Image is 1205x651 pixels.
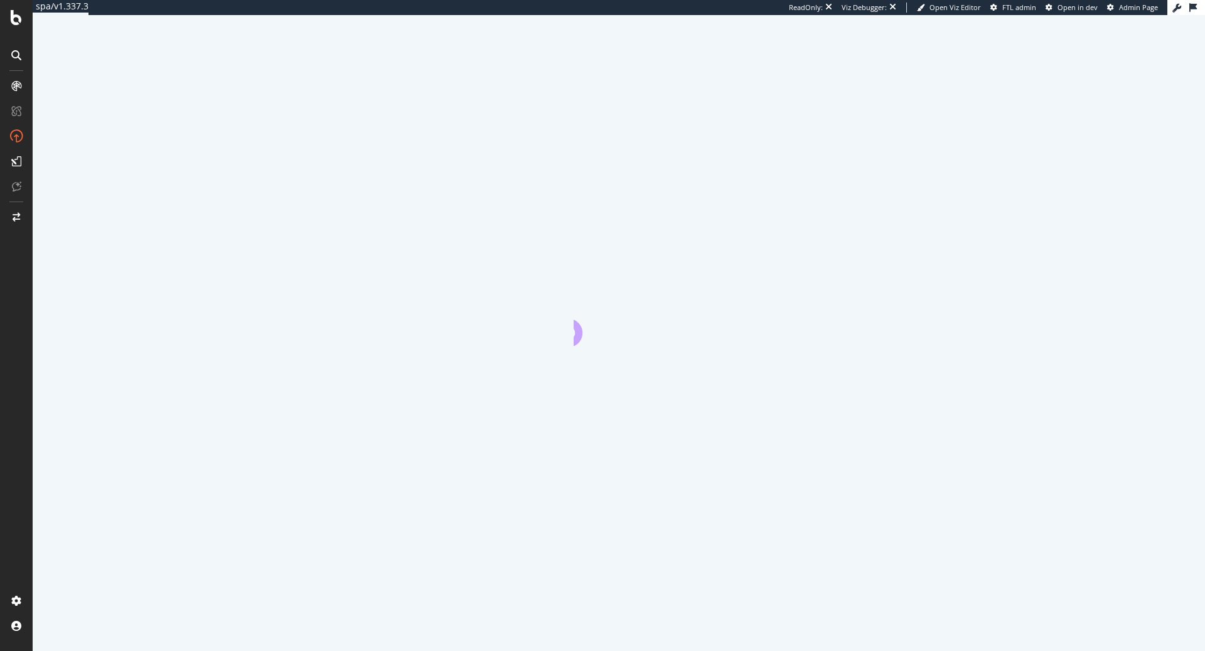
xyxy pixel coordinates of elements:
span: FTL admin [1002,3,1036,12]
div: animation [574,301,664,346]
span: Admin Page [1119,3,1158,12]
a: Admin Page [1107,3,1158,13]
a: Open in dev [1046,3,1098,13]
div: Viz Debugger: [842,3,887,13]
span: Open Viz Editor [929,3,981,12]
div: ReadOnly: [789,3,823,13]
a: FTL admin [990,3,1036,13]
a: Open Viz Editor [917,3,981,13]
span: Open in dev [1058,3,1098,12]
